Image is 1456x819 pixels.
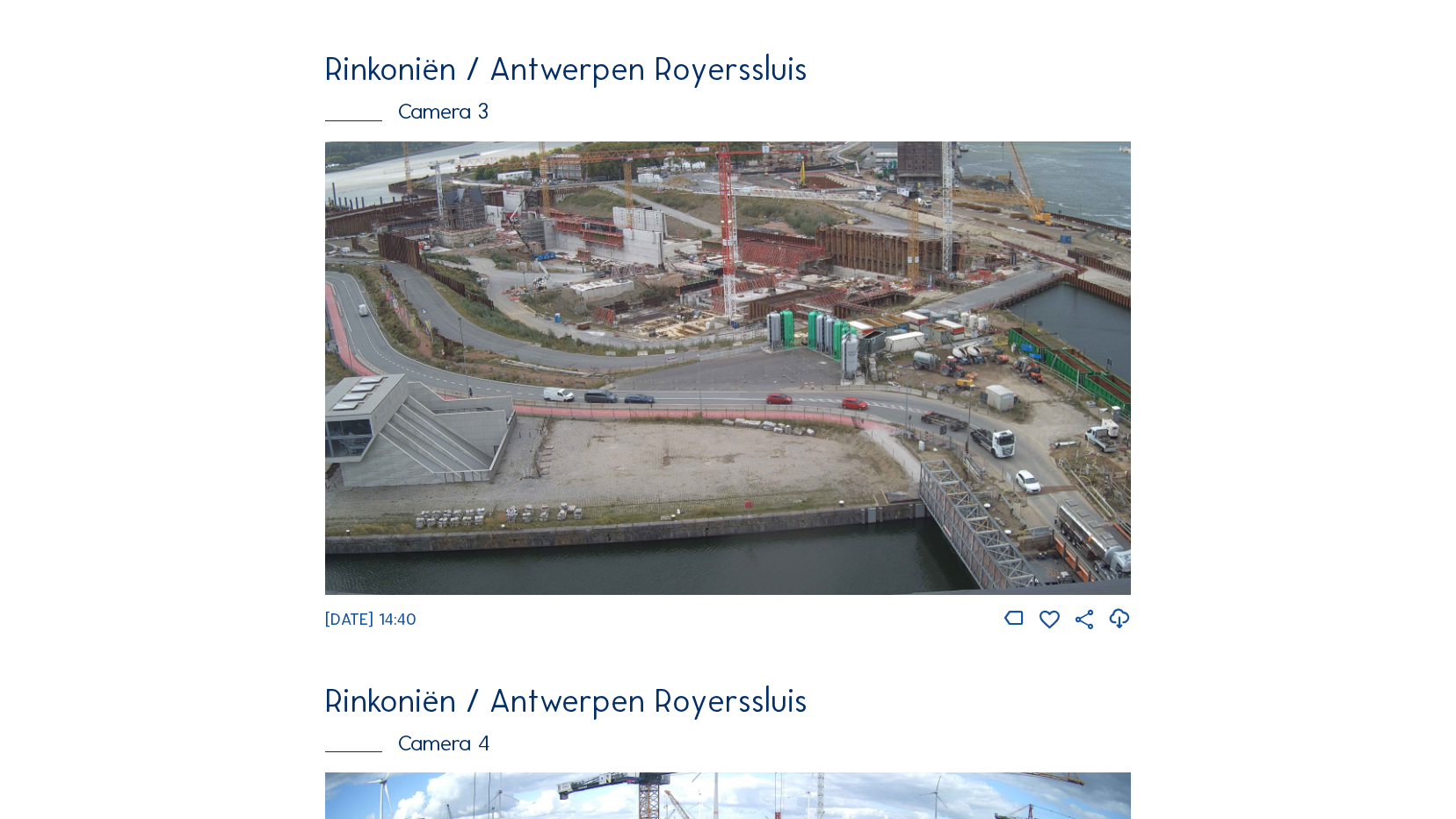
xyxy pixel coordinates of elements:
[325,100,1130,122] div: Camera 3
[325,732,1130,754] div: Camera 4
[325,141,1130,594] img: Image
[325,610,417,629] span: [DATE] 14:40
[325,685,1130,717] div: Rinkoniën / Antwerpen Royerssluis
[325,54,1130,85] div: Rinkoniën / Antwerpen Royerssluis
